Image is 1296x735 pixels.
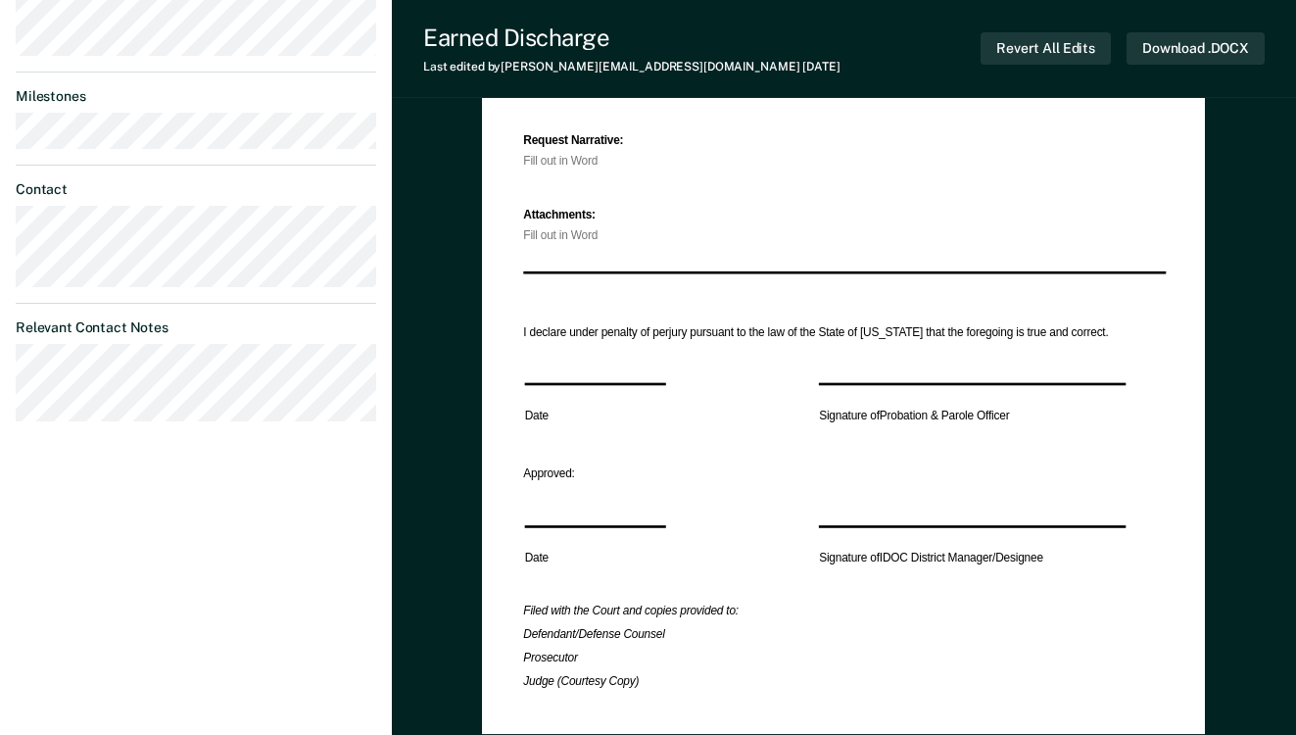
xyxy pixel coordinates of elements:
[524,325,1164,340] div: I declare under penalty of perjury pursuant to the law of the State of [US_STATE] that the forego...
[16,181,376,198] dt: Contact
[16,88,376,105] dt: Milestones
[524,467,1164,482] div: Approved:
[524,668,1164,692] div: Judge (Courtesy Copy)
[16,319,376,336] dt: Relevant Contact Notes
[524,229,1164,240] div: Fill out in Word
[524,157,1164,168] div: Fill out in Word
[802,60,840,73] span: [DATE]
[423,60,840,73] div: Last edited by [PERSON_NAME][EMAIL_ADDRESS][DOMAIN_NAME]
[524,646,1164,669] div: Prosecutor
[818,550,1126,567] td: Signature of IDOC District Manager/Designee
[524,550,665,567] td: Date
[1127,32,1265,65] button: Download .DOCX
[524,136,1164,147] div: Request Narrative:
[423,24,840,52] div: Earned Discharge
[981,32,1111,65] button: Revert All Edits
[524,409,665,426] td: Date
[524,209,1164,220] div: Attachments:
[818,409,1126,426] td: Signature of Probation & Parole Officer
[524,599,1164,622] div: Filed with the Court and copies provided to:
[524,622,1164,646] div: Defendant/Defense Counsel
